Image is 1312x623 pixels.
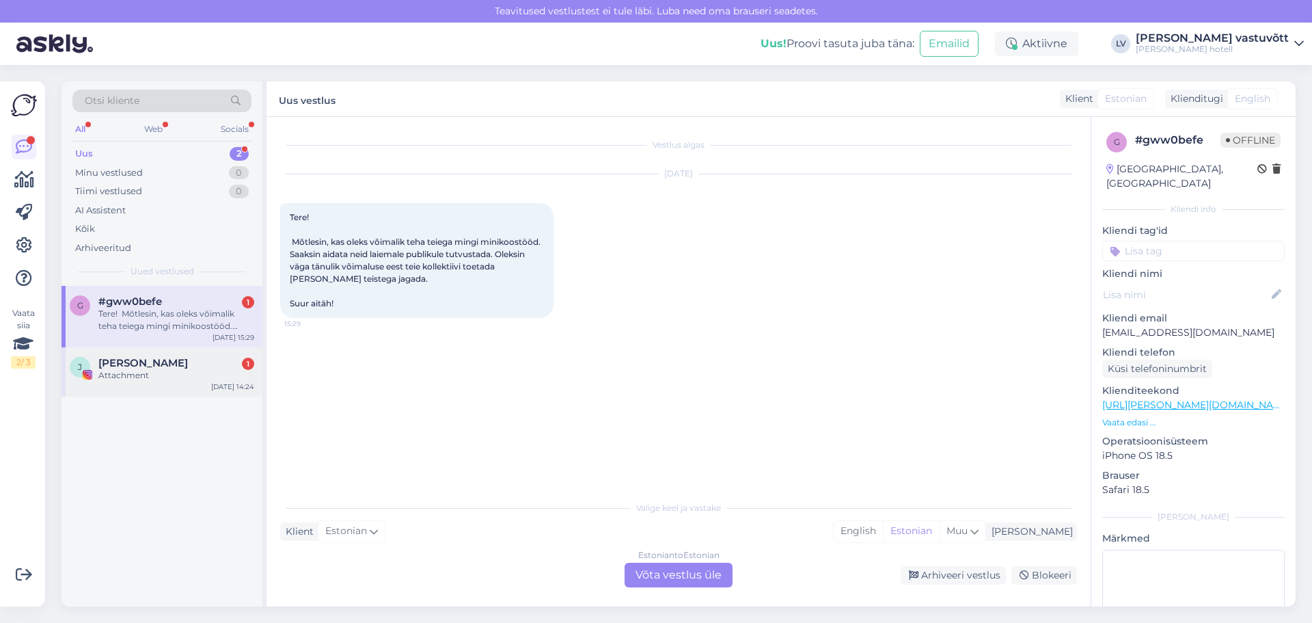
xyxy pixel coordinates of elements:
div: Proovi tasuta juba täna: [761,36,914,52]
div: 1 [242,296,254,308]
span: Uued vestlused [131,265,194,278]
div: Kõik [75,222,95,236]
div: Klient [280,525,314,539]
span: Estonian [1105,92,1147,106]
p: Märkmed [1102,531,1285,546]
input: Lisa tag [1102,241,1285,261]
p: Brauser [1102,468,1285,483]
div: LV [1111,34,1130,53]
div: Aktiivne [995,31,1078,56]
p: Kliendi tag'id [1102,224,1285,238]
p: Operatsioonisüsteem [1102,434,1285,449]
div: Kliendi info [1102,203,1285,215]
p: iPhone OS 18.5 [1102,449,1285,463]
p: [EMAIL_ADDRESS][DOMAIN_NAME] [1102,326,1285,340]
div: [PERSON_NAME] hotell [1136,44,1289,55]
span: g [1114,137,1120,147]
div: [PERSON_NAME] [986,525,1073,539]
span: Estonian [325,524,367,539]
label: Uus vestlus [279,90,336,108]
div: [GEOGRAPHIC_DATA], [GEOGRAPHIC_DATA] [1106,162,1257,191]
div: Valige keel ja vastake [280,502,1077,514]
div: Võta vestlus üle [625,563,733,587]
input: Lisa nimi [1103,287,1269,302]
div: # gww0befe [1135,132,1220,148]
div: [DATE] 15:29 [213,332,254,343]
div: 1 [242,358,254,370]
b: Uus! [761,37,787,50]
span: Otsi kliente [85,94,139,108]
p: Kliendi email [1102,311,1285,326]
span: 15:29 [284,319,336,329]
div: Klienditugi [1165,92,1223,106]
img: Askly Logo [11,92,37,118]
div: Tere! Mõtlesin, kas oleks võimalik teha teiega mingi minikoostööd. Saaksin aidata neid laiemale p... [98,308,254,332]
p: Kliendi telefon [1102,345,1285,360]
div: Attachment [98,369,254,382]
span: Tere! Mõtlesin, kas oleks võimalik teha teiega mingi minikoostööd. Saaksin aidata neid laiemale p... [290,212,543,308]
div: 0 [229,166,249,180]
span: Muu [946,525,968,537]
a: [PERSON_NAME] vastuvõtt[PERSON_NAME] hotell [1136,33,1304,55]
div: [PERSON_NAME] vastuvõtt [1136,33,1289,44]
span: g [77,300,83,310]
div: Küsi telefoninumbrit [1102,360,1212,378]
span: Justus Tammenheimo [98,357,188,369]
p: Safari 18.5 [1102,483,1285,497]
div: Vestlus algas [280,139,1077,151]
div: Estonian [883,521,939,542]
div: 2 / 3 [11,356,36,369]
div: Vaata siia [11,307,36,369]
div: Socials [218,120,251,138]
div: Estonian to Estonian [638,549,720,561]
div: 2 [230,147,249,161]
div: 0 [229,185,249,198]
span: J [78,362,82,372]
a: [URL][PERSON_NAME][DOMAIN_NAME] [1102,399,1291,411]
div: Tiimi vestlused [75,185,142,198]
span: #gww0befe [98,295,162,308]
div: AI Assistent [75,204,126,217]
div: [DATE] [280,168,1077,180]
p: Klienditeekond [1102,384,1285,398]
div: English [834,521,883,542]
div: Arhiveeritud [75,241,131,255]
div: [PERSON_NAME] [1102,511,1285,523]
div: Arhiveeri vestlus [901,566,1006,585]
p: Vaata edasi ... [1102,416,1285,429]
p: Kliendi nimi [1102,267,1285,281]
div: Klient [1060,92,1093,106]
div: Uus [75,147,93,161]
div: Minu vestlused [75,166,143,180]
span: English [1235,92,1270,106]
div: Blokeeri [1011,566,1077,585]
div: Web [141,120,165,138]
div: All [72,120,88,138]
div: [DATE] 14:24 [211,382,254,392]
span: Offline [1220,133,1281,148]
button: Emailid [920,31,979,57]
